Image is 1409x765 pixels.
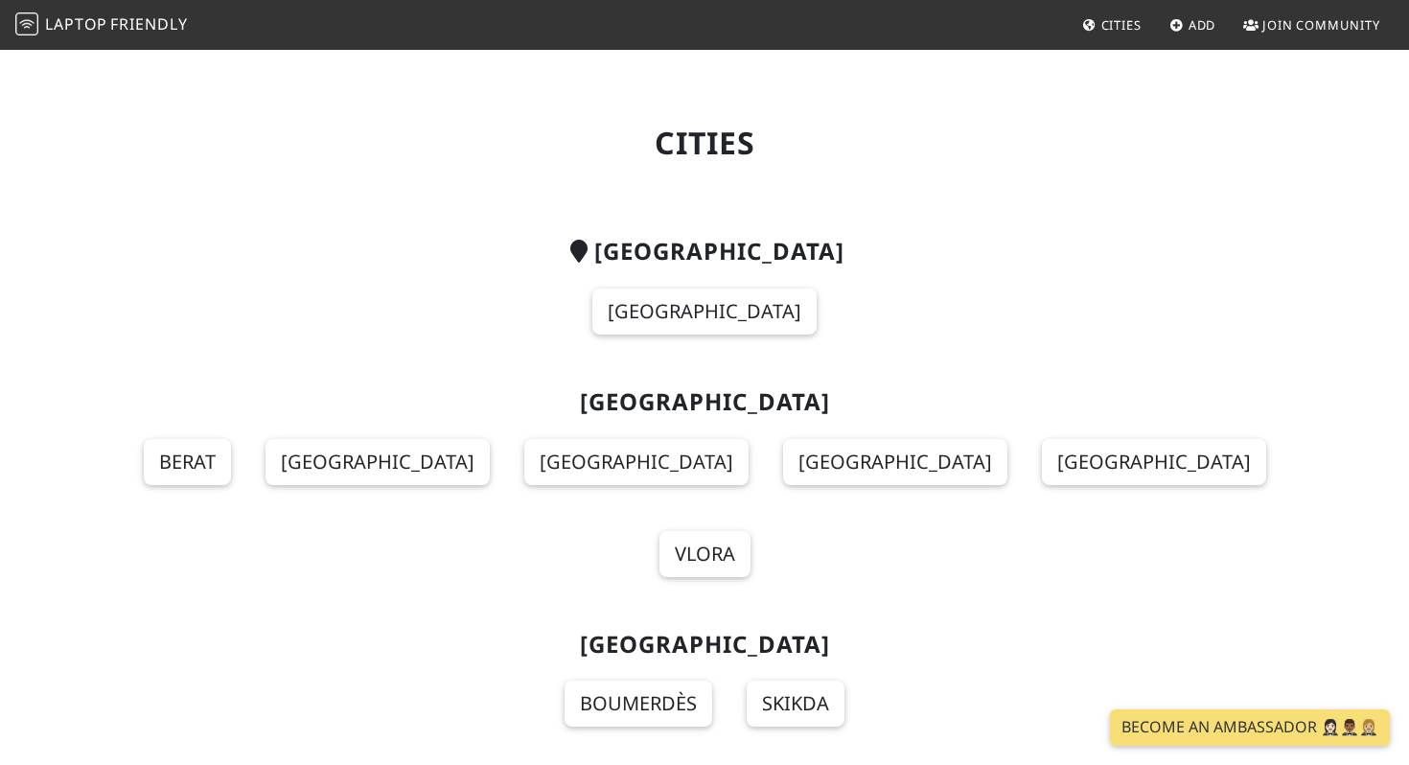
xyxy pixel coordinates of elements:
[524,439,749,485] a: [GEOGRAPHIC_DATA]
[747,681,844,727] a: Skikda
[659,531,751,577] a: Vlora
[1189,16,1216,34] span: Add
[83,125,1326,161] h1: Cities
[592,289,817,335] a: [GEOGRAPHIC_DATA]
[83,388,1326,416] h2: [GEOGRAPHIC_DATA]
[1162,8,1224,42] a: Add
[1042,439,1266,485] a: [GEOGRAPHIC_DATA]
[266,439,490,485] a: [GEOGRAPHIC_DATA]
[1101,16,1142,34] span: Cities
[565,681,712,727] a: Boumerdès
[144,439,231,485] a: Berat
[1236,8,1388,42] a: Join Community
[110,13,187,35] span: Friendly
[15,12,38,35] img: LaptopFriendly
[83,238,1326,266] h2: [GEOGRAPHIC_DATA]
[1110,709,1390,746] a: Become an Ambassador 🤵🏻‍♀️🤵🏾‍♂️🤵🏼‍♀️
[783,439,1007,485] a: [GEOGRAPHIC_DATA]
[45,13,107,35] span: Laptop
[1074,8,1149,42] a: Cities
[83,631,1326,659] h2: [GEOGRAPHIC_DATA]
[1262,16,1380,34] span: Join Community
[15,9,188,42] a: LaptopFriendly LaptopFriendly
